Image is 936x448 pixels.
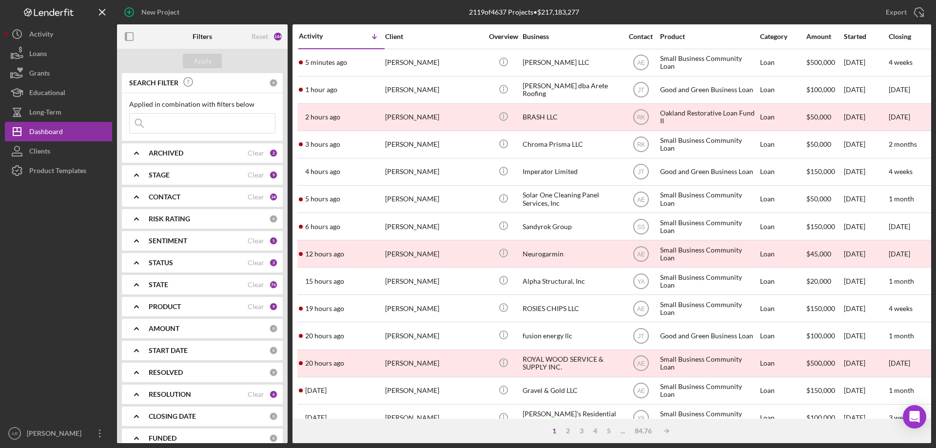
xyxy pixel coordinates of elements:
[616,427,630,435] div: ...
[844,77,888,103] div: [DATE]
[299,32,342,40] div: Activity
[806,268,843,294] div: $20,000
[523,214,620,239] div: Sandyrok Group
[889,58,913,66] time: 4 weeks
[269,280,278,289] div: 76
[806,378,843,404] div: $150,000
[844,104,888,130] div: [DATE]
[523,104,620,130] div: BRASH LLC
[269,193,278,201] div: 34
[844,50,888,76] div: [DATE]
[129,100,275,108] div: Applied in combination with filters below
[385,351,483,376] div: [PERSON_NAME]
[523,351,620,376] div: ROYAL WOOD SERVICE & SUPPLY INC.
[575,427,588,435] div: 3
[760,405,805,431] div: Loan
[523,77,620,103] div: [PERSON_NAME] dba Arete Roofing
[5,141,112,161] a: Clients
[889,386,914,394] time: 1 month
[806,241,843,267] div: $45,000
[889,250,910,258] time: [DATE]
[385,295,483,321] div: [PERSON_NAME]
[523,33,620,40] div: Business
[523,268,620,294] div: Alpha Structural, Inc
[760,214,805,239] div: Loan
[11,431,18,436] text: AR
[248,149,264,157] div: Clear
[844,214,888,239] div: [DATE]
[660,351,758,376] div: Small Business Community Loan
[760,104,805,130] div: Loan
[385,159,483,185] div: [PERSON_NAME]
[523,405,620,431] div: [PERSON_NAME]’s Residential Home
[5,161,112,180] button: Product Templates
[561,427,575,435] div: 2
[117,2,189,22] button: New Project
[806,351,843,376] div: $500,000
[385,50,483,76] div: [PERSON_NAME]
[183,54,222,68] button: Apply
[269,236,278,245] div: 5
[806,186,843,212] div: $50,000
[806,405,843,431] div: $100,000
[660,77,758,103] div: Good and Green Business Loan
[660,186,758,212] div: Small Business Community Loan
[889,113,910,121] time: [DATE]
[760,132,805,157] div: Loan
[248,303,264,311] div: Clear
[269,324,278,333] div: 0
[269,258,278,267] div: 3
[889,140,917,148] time: 2 months
[806,50,843,76] div: $500,000
[29,44,47,66] div: Loans
[248,281,264,289] div: Clear
[29,63,50,85] div: Grants
[760,295,805,321] div: Loan
[806,33,843,40] div: Amount
[638,87,644,94] text: JT
[149,412,196,420] b: CLOSING DATE
[149,171,170,179] b: STAGE
[760,241,805,267] div: Loan
[248,237,264,245] div: Clear
[149,303,181,311] b: PRODUCT
[844,268,888,294] div: [DATE]
[305,168,340,175] time: 2025-08-12 19:38
[806,132,843,157] div: $50,000
[760,378,805,404] div: Loan
[269,214,278,223] div: 0
[273,32,283,41] div: 144
[844,186,888,212] div: [DATE]
[660,268,758,294] div: Small Business Community Loan
[5,44,112,63] button: Loans
[385,323,483,349] div: [PERSON_NAME]
[637,114,645,121] text: RK
[24,424,88,446] div: [PERSON_NAME]
[305,332,344,340] time: 2025-08-12 03:52
[29,24,53,46] div: Activity
[29,83,65,105] div: Educational
[149,434,176,442] b: FUNDED
[660,295,758,321] div: Small Business Community Loan
[5,424,112,443] button: AR[PERSON_NAME]
[269,149,278,157] div: 2
[630,427,657,435] div: 84.76
[149,347,188,354] b: START DATE
[149,237,187,245] b: SENTIMENT
[660,214,758,239] div: Small Business Community Loan
[623,33,659,40] div: Contact
[305,140,340,148] time: 2025-08-12 20:46
[844,351,888,376] div: [DATE]
[889,331,914,340] time: 1 month
[385,77,483,103] div: [PERSON_NAME]
[760,50,805,76] div: Loan
[660,132,758,157] div: Small Business Community Loan
[485,33,522,40] div: Overview
[269,346,278,355] div: 0
[149,193,180,201] b: CONTACT
[385,33,483,40] div: Client
[29,102,61,124] div: Long-Term
[660,50,758,76] div: Small Business Community Loan
[844,405,888,431] div: [DATE]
